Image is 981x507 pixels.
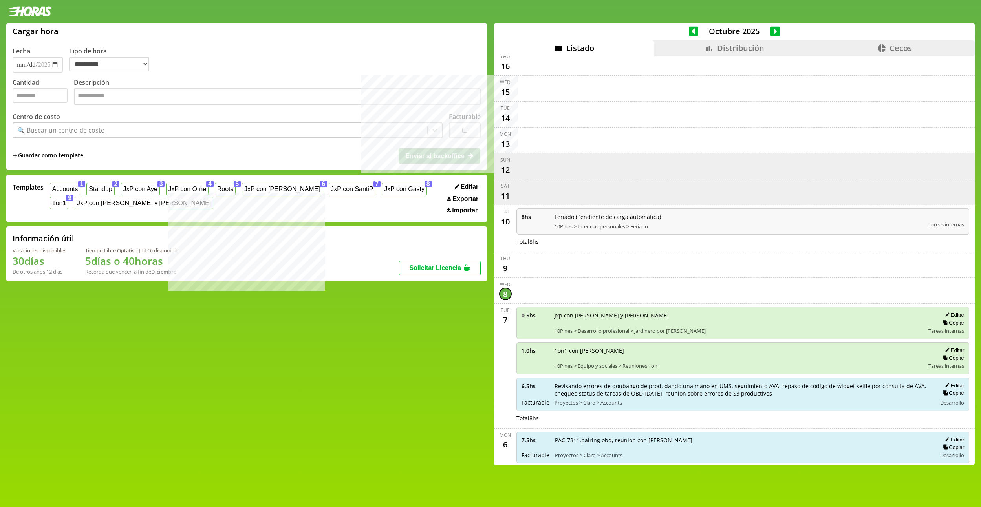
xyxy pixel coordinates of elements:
[941,390,964,396] button: Copiar
[85,254,178,268] h1: 5 días o 40 horas
[69,47,156,73] label: Tipo de hora
[50,183,80,195] button: Accounts1
[555,347,923,354] span: 1on1 con [PERSON_NAME]
[75,197,213,209] button: JxP con [PERSON_NAME] y [PERSON_NAME]
[151,268,176,275] b: Diciembre
[555,362,923,369] span: 10Pines > Equipo y sociales > Reuniones 1on1
[516,414,970,422] div: Total 8 hs
[78,181,86,187] span: 1
[928,221,964,228] span: Tareas internas
[6,6,52,16] img: logotipo
[13,26,59,36] h1: Cargar hora
[373,181,381,187] span: 7
[399,261,481,275] button: Solicitar Licencia
[85,268,178,275] div: Recordá que vencen a fin de
[522,312,549,319] span: 0.5 hs
[13,112,60,121] label: Centro de costo
[13,254,66,268] h1: 30 días
[461,183,478,190] span: Editar
[13,247,66,254] div: Vacaciones disponibles
[112,181,120,187] span: 2
[13,268,66,275] div: De otros años: 12 días
[409,264,461,271] span: Solicitar Licencia
[499,60,512,72] div: 16
[499,137,512,150] div: 13
[928,362,964,369] span: Tareas internas
[494,56,975,465] div: scrollable content
[499,262,512,274] div: 9
[499,189,512,202] div: 11
[74,78,481,107] label: Descripción
[17,126,105,135] div: 🔍 Buscar un centro de costo
[13,78,74,107] label: Cantidad
[943,312,964,318] button: Editar
[499,215,512,228] div: 10
[941,319,964,326] button: Copiar
[555,452,932,459] span: Proyectos > Claro > Accounts
[157,181,165,187] span: 3
[522,436,549,444] span: 7.5 hs
[66,195,73,201] span: 9
[717,43,764,53] span: Distribución
[86,183,114,195] button: Standup2
[13,233,74,244] h2: Información útil
[215,183,236,195] button: Roots5
[74,88,481,105] textarea: Descripción
[425,181,432,187] span: 8
[500,131,511,137] div: Mon
[121,183,160,195] button: JxP con Aye3
[500,281,511,288] div: Wed
[499,111,512,124] div: 14
[452,207,478,214] span: Importar
[206,181,214,187] span: 4
[522,399,549,406] span: Facturable
[555,213,923,221] span: Feriado (Pendiente de carga automática)
[943,436,964,443] button: Editar
[501,105,510,111] div: Tue
[555,399,932,406] span: Proyectos > Claro > Accounts
[85,247,178,254] div: Tiempo Libre Optativo (TiLO) disponible
[13,183,44,191] span: Templates
[941,444,964,450] button: Copiar
[566,43,594,53] span: Listado
[500,53,510,60] div: Thu
[13,151,17,160] span: +
[698,26,770,36] span: Octubre 2025
[242,183,322,195] button: JxP con [PERSON_NAME]6
[329,183,376,195] button: JxP con SantiP7
[13,88,68,103] input: Cantidad
[889,43,912,53] span: Cecos
[500,255,510,262] div: Thu
[166,183,209,195] button: JxP con Orne4
[499,314,512,326] div: 7
[449,112,481,121] label: Facturable
[522,451,549,459] span: Facturable
[943,382,964,389] button: Editar
[320,181,328,187] span: 6
[522,213,549,221] span: 8 hs
[499,163,512,176] div: 12
[500,432,511,438] div: Mon
[501,307,510,314] div: Tue
[555,436,932,444] span: PAC-7311,pairing obd, reunion con [PERSON_NAME]
[522,347,549,354] span: 1.0 hs
[382,183,426,195] button: JxP con Gasty8
[452,195,478,202] span: Exportar
[499,288,512,300] div: 8
[445,195,481,203] button: Exportar
[500,79,511,86] div: Wed
[555,312,923,319] span: Jxp con [PERSON_NAME] y [PERSON_NAME]
[69,57,149,71] select: Tipo de hora
[941,355,964,361] button: Copiar
[499,438,512,451] div: 6
[452,183,481,191] button: Editar
[555,382,932,397] span: Revisando errores de doubango de prod, dando una mano en UMS, seguimiento AVA, repaso de codigo d...
[516,238,970,245] div: Total 8 hs
[555,223,923,230] span: 10Pines > Licencias personales > Feriado
[13,47,30,55] label: Fecha
[940,399,964,406] span: Desarrollo
[234,181,241,187] span: 5
[940,452,964,459] span: Desarrollo
[928,327,964,334] span: Tareas internas
[13,151,83,160] span: +Guardar como template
